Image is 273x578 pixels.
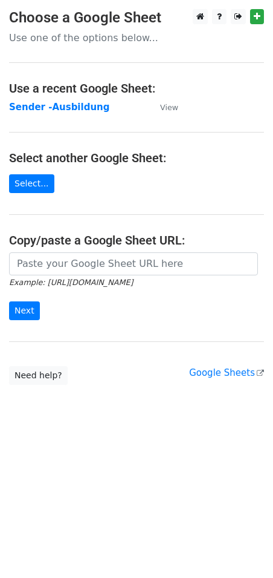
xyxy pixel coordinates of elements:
a: Sender -Ausbildung [9,102,109,113]
a: View [148,102,178,113]
a: Google Sheets [189,367,264,378]
input: Next [9,301,40,320]
small: Example: [URL][DOMAIN_NAME] [9,278,133,287]
h4: Select another Google Sheet: [9,151,264,165]
h4: Copy/paste a Google Sheet URL: [9,233,264,248]
h3: Choose a Google Sheet [9,9,264,27]
input: Paste your Google Sheet URL here [9,252,258,275]
a: Need help? [9,366,68,385]
small: View [160,103,178,112]
p: Use one of the options below... [9,31,264,44]
a: Select... [9,174,54,193]
h4: Use a recent Google Sheet: [9,81,264,96]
